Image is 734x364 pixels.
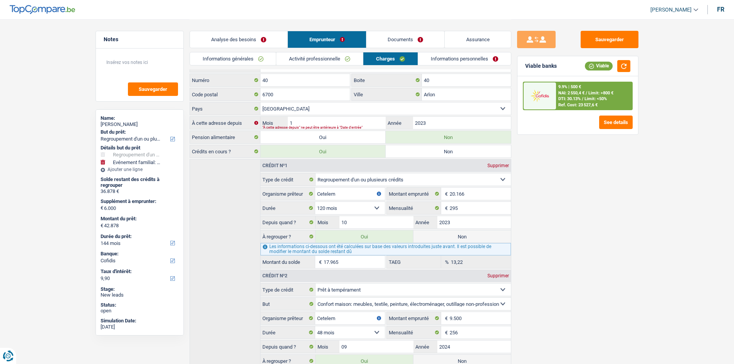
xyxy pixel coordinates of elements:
[526,89,554,103] img: Cofidis
[413,216,437,228] label: Année
[288,31,366,48] a: Emprunteur
[101,129,177,135] label: But du prêt:
[260,273,289,278] div: Crédit nº2
[585,96,607,101] span: Limit: <50%
[418,52,511,65] a: Informations personnelles
[352,74,422,86] label: Boite
[445,31,511,48] a: Assurance
[386,131,511,143] label: Non
[387,326,442,339] label: Mensualité
[582,96,583,101] span: /
[352,88,422,101] label: Ville
[190,52,276,65] a: Informations générales
[190,117,260,129] label: À cette adresse depuis
[558,84,581,89] div: 9.9% | 500 €
[128,82,178,96] button: Sauvegarder
[101,205,103,211] span: €
[101,121,179,127] div: [PERSON_NAME]
[650,7,692,13] span: [PERSON_NAME]
[190,131,260,143] label: Pension alimentaire
[441,326,450,339] span: €
[260,298,316,310] label: But
[441,188,450,200] span: €
[260,243,511,255] div: Les informations ci-dessous ont été calculées sur base des valeurs introduites juste avant. Il es...
[262,126,485,129] div: “À cette adresse depuis” ne peut être antérieure à “Date d’entrée”
[101,268,177,275] label: Taux d'intérêt:
[101,115,179,121] div: Name:
[339,341,413,353] input: MM
[581,31,638,48] button: Sauvegarder
[101,251,177,257] label: Banque:
[586,91,587,96] span: /
[717,6,724,13] div: fr
[139,87,167,92] span: Sauvegarder
[260,312,315,324] label: Organisme prêteur
[413,341,437,353] label: Année
[644,3,698,16] a: [PERSON_NAME]
[316,230,413,243] label: Oui
[485,273,511,278] div: Supprimer
[588,91,613,96] span: Limit: >800 €
[316,341,339,353] label: Mois
[101,324,179,330] div: [DATE]
[190,102,260,115] label: Pays
[585,62,613,70] div: Viable
[101,308,179,314] div: open
[315,256,324,268] span: €
[260,131,386,143] label: Oui
[101,216,177,222] label: Montant du prêt:
[366,31,445,48] a: Documents
[363,52,418,65] a: Charges
[101,302,179,308] div: Status:
[101,318,179,324] div: Simulation Date:
[525,63,557,69] div: Viable banks
[101,145,179,151] div: Détails but du prêt
[260,145,386,158] label: Oui
[339,216,413,228] input: MM
[437,341,511,353] input: AAAA
[387,256,442,268] label: TAEG
[441,256,451,268] span: %
[101,176,179,188] div: Solde restant des crédits à regrouper
[104,36,176,43] h5: Notes
[386,117,413,129] label: Année
[387,202,442,214] label: Mensualité
[260,326,315,339] label: Durée
[441,312,450,324] span: €
[316,216,339,228] label: Mois
[441,202,450,214] span: €
[101,292,179,298] div: New leads
[260,230,316,243] label: À regrouper ?
[260,117,288,129] label: Mois
[190,31,288,48] a: Analyse des besoins
[190,74,260,86] label: Numéro
[260,163,289,168] div: Crédit nº1
[387,312,442,324] label: Montant emprunté
[101,233,177,240] label: Durée du prêt:
[437,216,511,228] input: AAAA
[386,145,511,158] label: Non
[101,223,103,229] span: €
[101,167,179,172] div: Ajouter une ligne
[260,188,315,200] label: Organisme prêteur
[260,283,316,296] label: Type de crédit
[190,88,260,101] label: Code postal
[10,5,75,14] img: TopCompare Logo
[485,163,511,168] div: Supprimer
[288,117,385,129] input: MM
[101,188,179,195] div: 36.878 €
[260,216,316,228] label: Depuis quand ?
[101,198,177,205] label: Supplément à emprunter:
[260,173,316,186] label: Type de crédit
[558,102,598,107] div: Ref. Cost: 23 527,6 €
[413,230,511,243] label: Non
[260,256,315,268] label: Montant du solde
[558,96,581,101] span: DTI: 30.13%
[387,188,442,200] label: Montant emprunté
[276,52,363,65] a: Activité professionnelle
[558,91,585,96] span: NAI: 2 550,4 €
[260,341,316,353] label: Depuis quand ?
[599,116,633,129] button: See details
[101,286,179,292] div: Stage:
[260,202,315,214] label: Durée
